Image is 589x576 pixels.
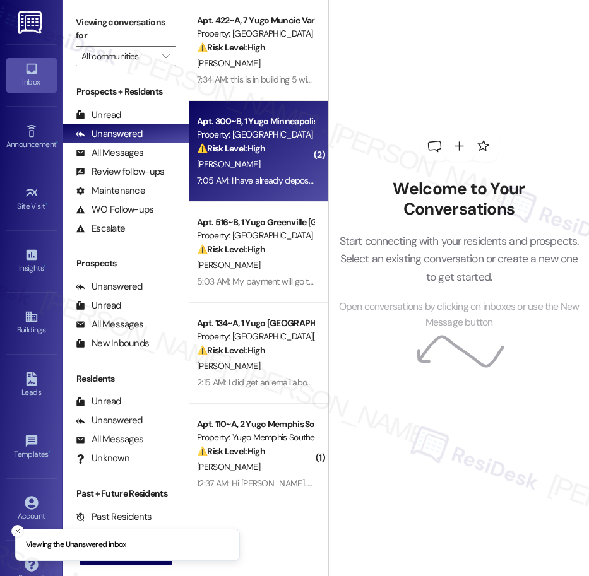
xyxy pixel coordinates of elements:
[49,448,51,457] span: •
[76,337,149,350] div: New Inbounds
[11,525,24,538] button: Close toast
[197,276,572,287] div: 5:03 AM: My payment will go through the night of the 16th, so [DATE] night. Sorry for the inconve...
[63,487,189,500] div: Past + Future Residents
[197,27,314,40] div: Property: [GEOGRAPHIC_DATA]
[18,11,44,34] img: ResiDesk Logo
[76,127,143,141] div: Unanswered
[6,306,57,340] a: Buildings
[197,330,314,343] div: Property: [GEOGRAPHIC_DATA][PERSON_NAME]
[197,128,314,141] div: Property: [GEOGRAPHIC_DATA]
[197,259,260,271] span: [PERSON_NAME]
[197,418,314,431] div: Apt. 110~A, 2 Yugo Memphis Southern
[197,344,265,356] strong: ⚠️ Risk Level: High
[6,182,57,216] a: Site Visit •
[76,510,152,524] div: Past Residents
[338,299,580,330] span: Open conversations by clicking on inboxes or use the New Message button
[76,165,164,179] div: Review follow-ups
[76,222,125,235] div: Escalate
[338,179,580,219] h2: Welcome to Your Conversations
[6,58,57,92] a: Inbox
[76,184,145,197] div: Maintenance
[197,244,265,255] strong: ⚠️ Risk Level: High
[197,431,314,444] div: Property: Yugo Memphis Southern
[26,539,126,551] p: Viewing the Unanswered inbox
[76,395,121,408] div: Unread
[63,257,189,270] div: Prospects
[56,138,58,147] span: •
[197,143,265,154] strong: ⚠️ Risk Level: High
[45,200,47,209] span: •
[197,216,314,229] div: Apt. 516~B, 1 Yugo Greenville [GEOGRAPHIC_DATA]
[197,74,515,85] div: 7:34 AM: this is in building 5 with apartments 331-334 in it. these lead to the fourth floor.
[197,461,260,473] span: [PERSON_NAME]
[197,42,265,53] strong: ⚠️ Risk Level: High
[197,317,314,330] div: Apt. 134~A, 1 Yugo [GEOGRAPHIC_DATA][PERSON_NAME]
[81,46,156,66] input: All communities
[197,57,260,69] span: [PERSON_NAME]
[197,14,314,27] div: Apt. 422~A, 7 Yugo Muncie Varsity House
[63,85,189,98] div: Prospects + Residents
[76,280,143,293] div: Unanswered
[76,299,121,312] div: Unread
[76,414,143,427] div: Unanswered
[76,13,176,46] label: Viewing conversations for
[6,244,57,278] a: Insights •
[197,360,260,372] span: [PERSON_NAME]
[6,430,57,464] a: Templates •
[6,368,57,403] a: Leads
[76,433,143,446] div: All Messages
[162,51,169,61] i: 
[197,158,260,170] span: [PERSON_NAME]
[63,372,189,385] div: Residents
[197,175,583,186] div: 7:05 AM: I have already deposited a check for my two parking spots and renters insurance for the ...
[197,115,314,128] div: Apt. 300~B, 1 Yugo Minneapolis Edge
[44,262,45,271] span: •
[76,452,129,465] div: Unknown
[76,109,121,122] div: Unread
[76,203,153,216] div: WO Follow-ups
[76,146,143,160] div: All Messages
[338,232,580,286] p: Start connecting with your residents and prospects. Select an existing conversation or create a n...
[197,229,314,242] div: Property: [GEOGRAPHIC_DATA] [GEOGRAPHIC_DATA]
[76,318,143,331] div: All Messages
[6,492,57,526] a: Account
[197,445,265,457] strong: ⚠️ Risk Level: High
